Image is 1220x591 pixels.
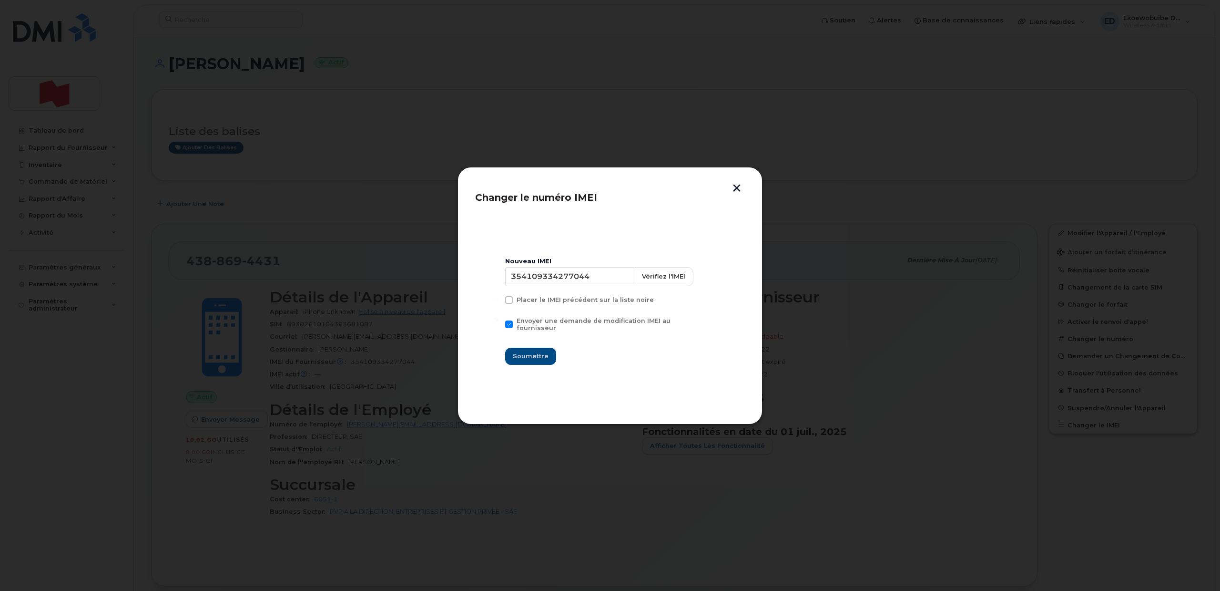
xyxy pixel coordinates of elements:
span: Soumettre [513,352,549,361]
button: Soumettre [505,348,556,365]
button: Vérifiez l'IMEI [634,267,693,286]
input: Placer le IMEI précédent sur la liste noire [494,296,498,301]
span: Envoyer une demande de modification IMEI au fournisseur [517,317,671,332]
span: Placer le IMEI précédent sur la liste noire [517,296,654,303]
span: Changer le numéro IMEI [475,192,597,203]
input: Envoyer une demande de modification IMEI au fournisseur [494,317,498,322]
div: Nouveau IMEI [505,258,715,265]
